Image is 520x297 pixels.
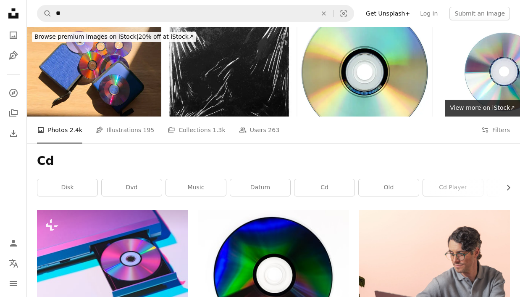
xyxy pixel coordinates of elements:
[501,179,510,196] button: scroll list to the right
[230,179,290,196] a: datum
[102,179,162,196] a: dvd
[27,27,161,117] img: stack of music discs on cd and multimedia dvd collection. blue protective sleeves.
[294,179,355,196] a: cd
[5,235,22,252] a: Log in / Sign up
[168,117,225,143] a: Collections 1.3k
[239,117,279,143] a: Users 263
[37,154,510,169] h1: Cd
[297,27,432,117] img: Compact Disc
[5,255,22,272] button: Language
[5,275,22,292] button: Menu
[143,125,155,135] span: 195
[5,27,22,44] a: Photos
[37,5,52,21] button: Search Unsplash
[5,85,22,101] a: Explore
[415,7,443,20] a: Log in
[166,179,226,196] a: music
[449,7,510,20] button: Submit an image
[213,125,225,135] span: 1.3k
[162,27,297,117] img: Black vinyl record album cover wrapped in transparent plastic
[27,27,201,47] a: Browse premium images on iStock|20% off at iStock↗
[37,257,188,264] a: close up view of dvd player with disk
[5,125,22,142] a: Download History
[37,179,97,196] a: disk
[5,105,22,122] a: Collections
[268,125,279,135] span: 263
[34,33,138,40] span: Browse premium images on iStock |
[423,179,483,196] a: cd player
[450,104,515,111] span: View more on iStock ↗
[359,179,419,196] a: old
[5,47,22,64] a: Illustrations
[198,271,349,279] a: green blue and black compact disc
[334,5,354,21] button: Visual search
[96,117,154,143] a: Illustrations 195
[481,117,510,143] button: Filters
[37,5,354,22] form: Find visuals sitewide
[315,5,333,21] button: Clear
[361,7,415,20] a: Get Unsplash+
[34,33,194,40] span: 20% off at iStock ↗
[445,100,520,117] a: View more on iStock↗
